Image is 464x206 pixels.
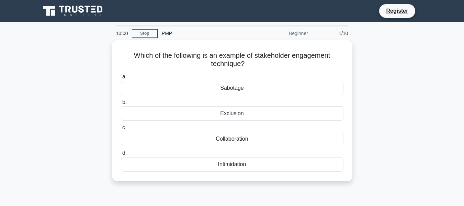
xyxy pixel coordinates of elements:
a: Stop [132,29,158,38]
div: Collaboration [121,132,343,146]
div: Exclusion [121,106,343,121]
span: c. [122,124,126,130]
span: a. [122,74,127,79]
div: PMP [158,26,252,40]
div: 1/10 [312,26,352,40]
div: Sabotage [121,81,343,95]
span: d. [122,150,127,156]
div: Beginner [252,26,312,40]
h5: Which of the following is an example of stakeholder engagement technique? [120,51,344,68]
a: Register [382,7,412,15]
div: Intimidation [121,157,343,172]
span: b. [122,99,127,105]
div: 10:00 [112,26,132,40]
